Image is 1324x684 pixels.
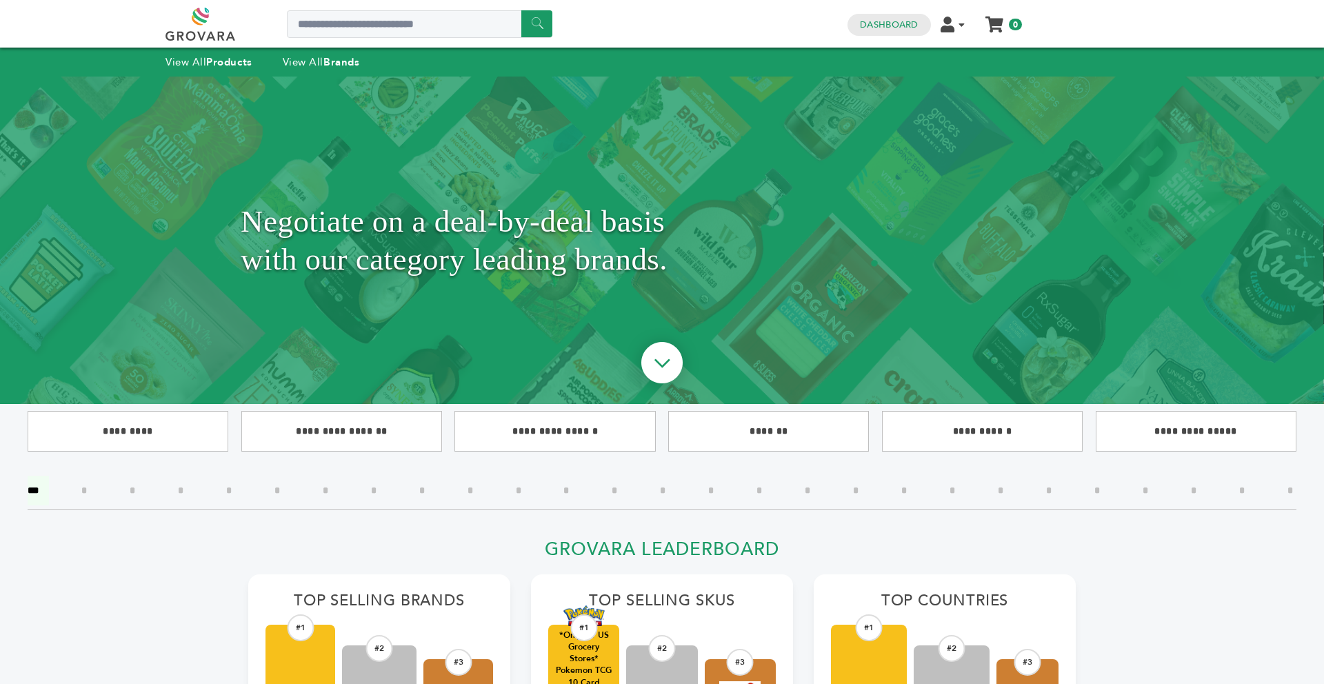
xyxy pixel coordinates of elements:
a: My Cart [987,12,1003,27]
a: View AllBrands [283,55,360,69]
img: ourBrandsHeroArrow.png [625,328,699,401]
h2: Top Countries [831,592,1059,618]
div: #1 [856,614,883,641]
strong: Brands [323,55,359,69]
div: #1 [287,614,314,641]
div: #2 [366,635,393,662]
h2: Grovara Leaderboard [248,539,1076,568]
h1: Negotiate on a deal-by-deal basis with our category leading brands. [241,111,1083,370]
div: #2 [648,635,675,662]
div: #3 [445,649,472,676]
span: 0 [1009,19,1022,30]
a: View AllProducts [165,55,252,69]
h2: Top Selling Brands [265,592,493,618]
a: Dashboard [860,19,918,31]
div: #1 [570,614,597,641]
strong: Products [206,55,252,69]
div: #3 [727,649,754,676]
div: #2 [939,635,965,662]
div: #3 [1014,649,1041,676]
h2: Top Selling SKUs [548,592,776,618]
img: *Only for US Grocery Stores* Pokemon TCG 10 Card Booster Pack – Newest Release (Case of 144 Packs... [563,605,605,627]
input: Search a product or brand... [287,10,552,38]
